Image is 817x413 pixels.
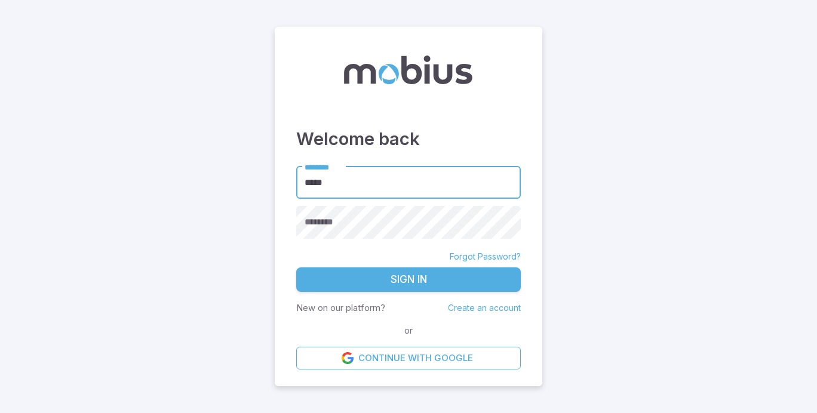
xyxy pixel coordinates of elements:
[296,301,385,315] p: New on our platform?
[450,251,521,263] a: Forgot Password?
[401,324,416,337] span: or
[296,347,521,369] a: Continue with Google
[448,303,521,313] a: Create an account
[296,267,521,292] button: Sign In
[296,126,521,152] h3: Welcome back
